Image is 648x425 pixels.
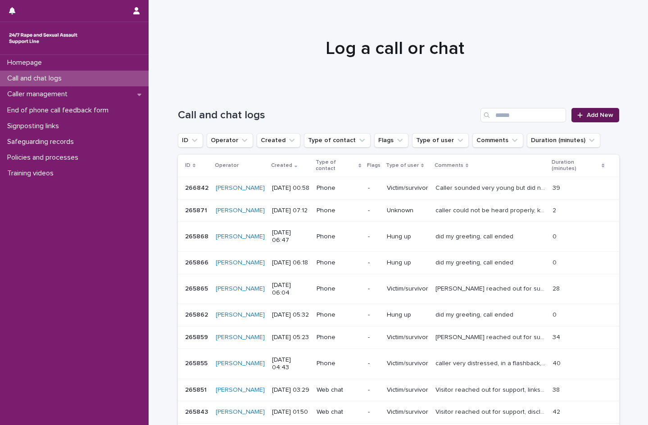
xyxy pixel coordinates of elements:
p: Phone [317,285,360,293]
p: 265866 [185,257,210,267]
p: Victim/survivor [387,285,428,293]
tr: 265866265866 [PERSON_NAME] [DATE] 06:18Phone-Hung updid my greeting, call endeddid my greeting, c... [178,251,619,274]
p: Phone [317,233,360,241]
button: Created [257,133,300,148]
a: [PERSON_NAME] [216,334,265,341]
p: [DATE] 00:58 [272,184,310,192]
p: Web chat [317,408,360,416]
p: Web chat [317,386,360,394]
a: [PERSON_NAME] [216,207,265,215]
p: Comments [435,161,463,170]
p: 34 [553,332,562,341]
p: [DATE] 07:12 [272,207,310,215]
p: Caller management [4,90,75,98]
tr: 265851265851 [PERSON_NAME] [DATE] 03:29Web chat-Victim/survivorVisitor reached out for support, l... [178,379,619,401]
a: [PERSON_NAME] [216,408,265,416]
tr: 265855265855 [PERSON_NAME] [DATE] 04:43Phone-Victim/survivorcaller very distressed, in a flashbac... [178,349,619,379]
p: ID [185,161,190,170]
p: Hung up [387,311,428,319]
p: 265871 [185,205,209,215]
p: Duration (minutes) [552,157,599,174]
p: Phone [317,259,360,267]
p: 265862 [185,309,210,319]
tr: 265868265868 [PERSON_NAME] [DATE] 06:47Phone-Hung updid my greeting, call endeddid my greeting, c... [178,222,619,252]
p: [DATE] 01:50 [272,408,310,416]
p: - [368,408,380,416]
button: Flags [374,133,408,148]
p: Homepage [4,58,49,67]
p: [DATE] 04:43 [272,356,310,371]
p: - [368,233,380,241]
a: [PERSON_NAME] [216,285,265,293]
p: Training videos [4,169,61,178]
p: - [368,259,380,267]
p: [DATE] 05:23 [272,334,310,341]
button: Duration (minutes) [527,133,600,148]
img: rhQMoQhaT3yELyF149Cw [7,29,79,47]
p: 265859 [185,332,210,341]
p: Signposting links [4,122,66,130]
p: 0 [553,309,558,319]
h1: Call and chat logs [178,109,477,122]
button: Type of contact [304,133,371,148]
p: Caller sounded very young but did not disclose age, asked personal questions to me, and said "I c... [435,183,548,192]
p: Policies and processes [4,153,86,162]
tr: 265865265865 [PERSON_NAME] [DATE] 06:04Phone-Victim/survivor[PERSON_NAME] reached out for support... [178,274,619,304]
p: - [368,311,380,319]
input: Search [480,108,566,122]
p: did my greeting, call ended [435,231,515,241]
a: [PERSON_NAME] [216,386,265,394]
p: 265868 [185,231,210,241]
p: - [368,285,380,293]
p: [DATE] 03:29 [272,386,310,394]
p: Created [271,161,292,170]
p: Victim/survivor [387,184,428,192]
p: End of phone call feedback form [4,106,116,115]
p: Visitor reached out for support, disclosing some things for the first time, spoke about their sup... [435,407,548,416]
a: [PERSON_NAME] [216,184,265,192]
p: [DATE] 06:04 [272,282,310,297]
p: - [368,207,380,215]
p: Safeguarding records [4,138,81,146]
p: 39 [553,183,562,192]
p: Operator [215,161,239,170]
p: 2 [553,205,558,215]
p: 28 [553,283,562,293]
p: Victim/survivor [387,360,428,367]
p: caller very distressed, in a flashback, support given, breathing exercises done, some conversatio... [435,358,548,367]
p: Victim/survivor [387,408,428,416]
p: - [368,386,380,394]
p: Phone [317,184,360,192]
p: 265855 [185,358,209,367]
p: Call and chat logs [4,74,69,83]
tr: 265871265871 [PERSON_NAME] [DATE] 07:12Phone-Unknowncaller could not be heard properly, kept tryi... [178,199,619,222]
span: Add New [587,112,613,118]
h1: Log a call or chat [174,38,616,59]
p: Phone [317,334,360,341]
p: Caller reached out for support, going through legal process, rape crisis centre and ISVA service ... [435,332,548,341]
p: Phone [317,311,360,319]
p: 266842 [185,183,210,192]
a: [PERSON_NAME] [216,360,265,367]
p: Victim/survivor [387,386,428,394]
a: Add New [571,108,619,122]
p: - [368,334,380,341]
p: - [368,184,380,192]
p: Type of user [386,161,419,170]
p: [DATE] 06:18 [272,259,310,267]
p: Unknown [387,207,428,215]
p: Hung up [387,259,428,267]
tr: 266842266842 [PERSON_NAME] [DATE] 00:58Phone-Victim/survivorCaller sounded very young but did not... [178,177,619,199]
tr: 265859265859 [PERSON_NAME] [DATE] 05:23Phone-Victim/survivor[PERSON_NAME] reached out for support... [178,327,619,349]
p: Type of contact [316,157,356,174]
p: Victim/survivor [387,334,428,341]
a: [PERSON_NAME] [216,259,265,267]
a: [PERSON_NAME] [216,233,265,241]
button: Comments [472,133,523,148]
a: [PERSON_NAME] [216,311,265,319]
p: caller could not be heard properly, kept trying to persist with call but they hung up [435,205,548,215]
p: Joseph reached out for support following nightmares, going through legal process, spoke about fee... [435,283,548,293]
p: 265865 [185,283,210,293]
p: did my greeting, call ended [435,309,515,319]
p: 38 [553,385,562,394]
